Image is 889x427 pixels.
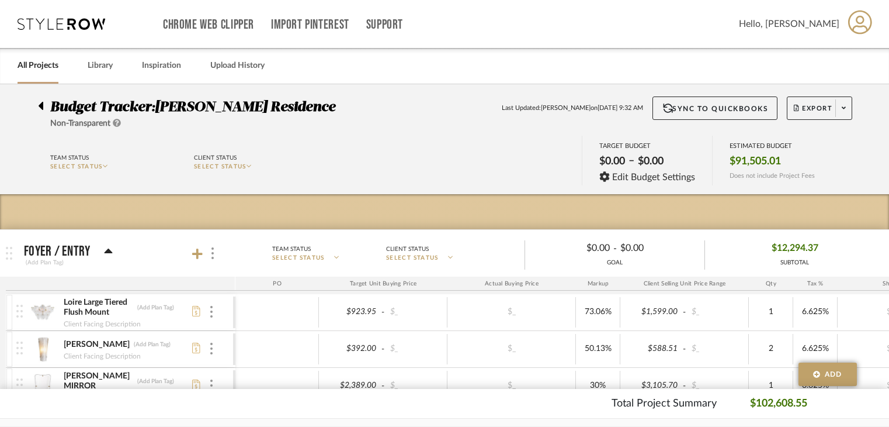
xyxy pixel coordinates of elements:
span: Hello, [PERSON_NAME] [739,17,839,31]
div: Client Status [386,244,429,254]
span: Edit Budget Settings [612,172,695,182]
div: $_ [480,304,544,321]
span: SELECT STATUS [50,164,103,170]
div: $_ [688,377,745,394]
span: $12,294.37 [772,239,818,257]
span: Non-Transparent [50,119,110,128]
a: Library [88,58,113,74]
div: (Add Plan Tag) [24,257,65,268]
img: 3dots-v.svg [211,247,214,259]
div: Team Status [272,244,311,254]
div: PO [235,277,319,291]
div: $2,389.00 [322,377,380,394]
div: $_ [480,377,544,394]
div: $923.95 [322,304,380,321]
div: $_ [387,377,444,394]
div: Markup [576,277,620,291]
div: $0.00 [634,151,667,171]
div: $588.51 [624,340,681,357]
span: - [380,343,387,355]
div: Client Selling Unit Price Range [620,277,749,291]
a: All Projects [18,58,58,74]
div: 73.06% [579,304,616,321]
div: $_ [387,340,444,357]
span: - [613,242,617,256]
div: Tax % [793,277,838,291]
div: (Add Plan Tag) [133,340,171,349]
div: $0.00 [617,239,695,257]
img: cd7a9766-ae75-4216-9c0c-258d7afbcce4_50x50.jpg [29,372,57,400]
p: $102,608.55 [750,396,807,412]
div: Team Status [50,153,89,163]
span: on [591,104,598,113]
a: Upload History [210,58,265,74]
span: SELECT STATUS [386,254,439,263]
span: - [681,307,688,318]
button: Add [798,363,857,386]
span: $91,505.01 [730,155,781,168]
span: – [628,154,634,171]
div: $0.00 [596,151,628,171]
div: Client Facing Description [63,350,141,362]
div: Client Status [194,153,237,163]
div: 6.625% [797,340,834,357]
span: [DATE] 9:32 AM [598,104,643,113]
div: Loire Large Tiered Flush Mount [63,297,134,318]
div: $0.00 [535,239,613,257]
div: 30% [579,377,616,394]
span: [PERSON_NAME] Residence [155,100,335,114]
div: (Add Plan Tag) [137,304,175,312]
div: 50.13% [579,340,616,357]
span: Last Updated: [502,104,541,113]
div: $_ [688,340,745,357]
a: Support [366,20,403,30]
div: GOAL [525,259,704,267]
div: $1,599.00 [624,304,681,321]
div: [PERSON_NAME] [63,339,130,350]
span: Does not include Project Fees [730,172,815,180]
span: - [681,343,688,355]
div: Actual Buying Price [447,277,576,291]
div: 6.625% [797,304,834,321]
div: TARGET BUDGET [599,142,696,150]
div: SUBTOTAL [772,259,818,267]
a: Import Pinterest [271,20,349,30]
span: - [681,380,688,392]
div: $3,105.70 [624,377,681,394]
span: SELECT STATUS [194,164,246,170]
img: vertical-grip.svg [16,305,23,318]
span: SELECT STATUS [272,254,325,263]
p: Total Project Summary [612,396,717,412]
div: Client Facing Description [63,318,141,330]
p: Foyer / Entry [24,245,90,259]
a: Chrome Web Clipper [163,20,254,30]
div: Qty [749,277,793,291]
span: Export [794,104,832,122]
span: - [380,307,387,318]
span: Budget Tracker: [50,100,155,114]
div: ESTIMATED BUDGET [730,142,815,150]
span: - [380,380,387,392]
div: (Add Plan Tag) [137,377,175,385]
div: $_ [480,340,544,357]
img: grip.svg [6,247,12,260]
div: $392.00 [322,340,380,357]
a: Inspiration [142,58,181,74]
img: 3dots-v.svg [210,306,213,318]
img: vertical-grip.svg [16,342,23,354]
button: Sync to QuickBooks [652,97,778,120]
img: 8f2b4492-9c09-4491-8882-8aaf8d279883_50x50.jpg [29,335,57,363]
img: vertical-grip.svg [16,378,23,391]
div: [PERSON_NAME] MIRROR [63,371,134,392]
div: 2 [752,340,789,357]
div: 1 [752,377,789,394]
span: Add [825,369,842,380]
button: Export [787,97,852,120]
div: $_ [688,304,745,321]
span: [PERSON_NAME] [541,104,591,113]
img: 3dots-v.svg [210,343,213,354]
div: $_ [387,304,444,321]
div: 1 [752,304,789,321]
div: Target Unit Buying Price [319,277,447,291]
img: e9e24cb8-78f4-4db0-8aca-6fb399e50cb3_50x50.jpg [29,298,57,326]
